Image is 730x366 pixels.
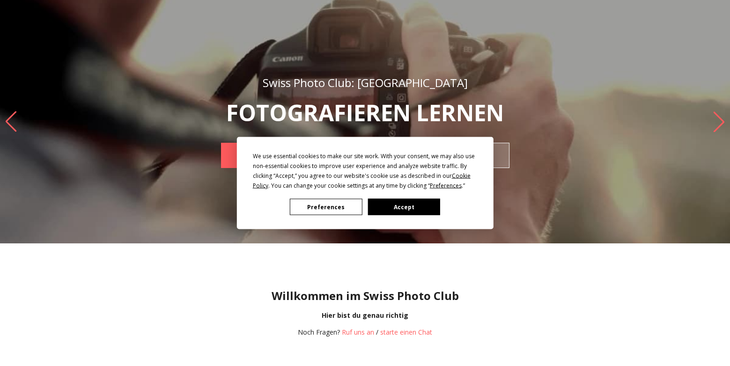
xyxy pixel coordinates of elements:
button: Preferences [290,199,362,215]
button: Accept [368,199,440,215]
div: We use essential cookies to make our site work. With your consent, we may also use non-essential ... [253,151,478,190]
span: Cookie Policy [253,172,471,190]
div: Cookie Consent Prompt [236,137,493,229]
span: Preferences [430,182,462,190]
